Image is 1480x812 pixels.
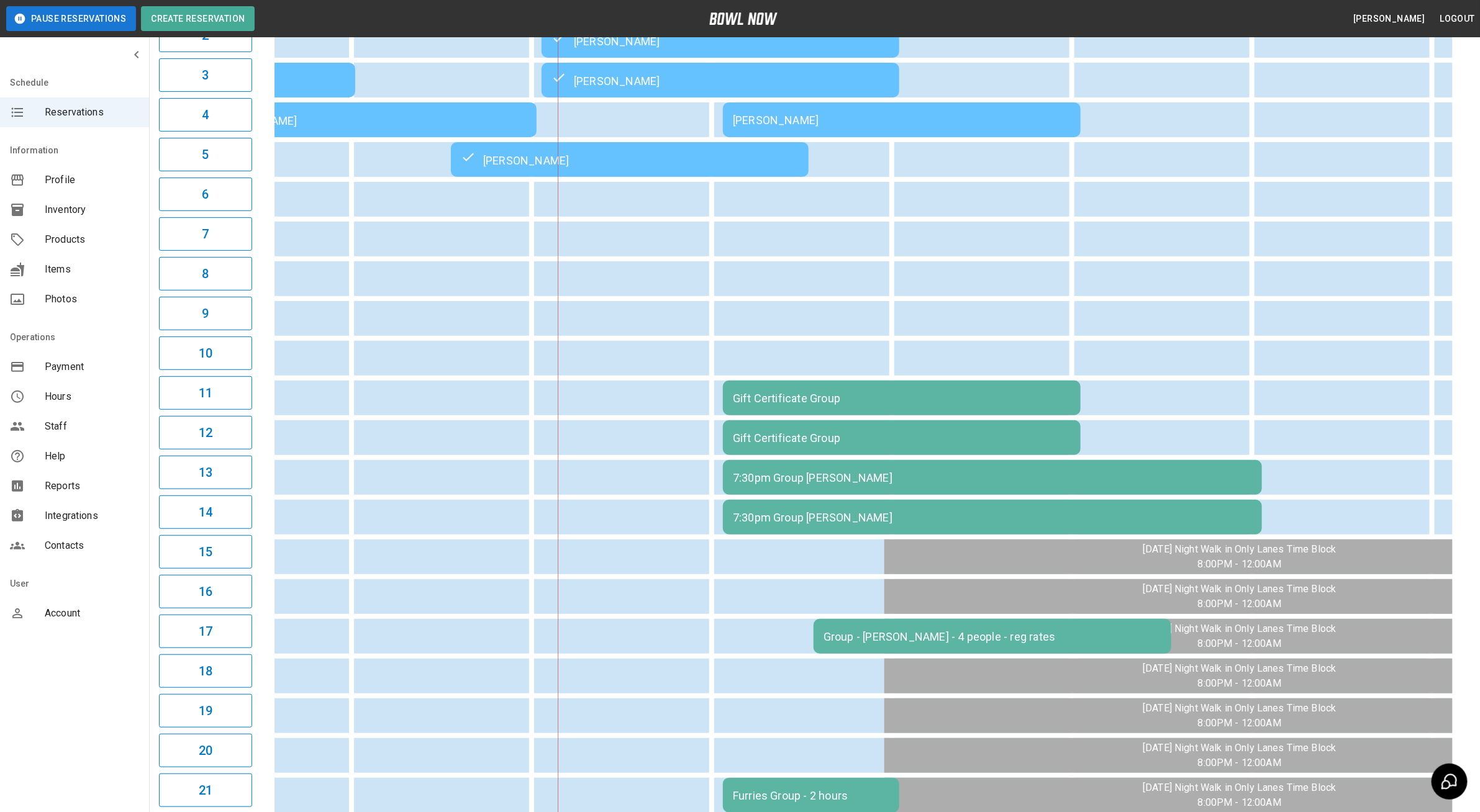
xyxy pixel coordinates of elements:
[159,376,252,410] button: 11
[202,224,209,244] h6: 7
[159,495,252,529] button: 14
[202,105,209,125] h6: 4
[45,479,139,494] span: Reports
[202,184,209,204] h6: 6
[159,734,252,767] button: 20
[159,774,252,807] button: 21
[824,630,1161,643] div: Group - [PERSON_NAME] - 4 people - reg rates
[733,431,1071,444] div: Gift Certificate Group
[199,462,212,482] h6: 13
[709,12,778,25] img: logo
[45,262,139,277] span: Items
[159,615,252,648] button: 17
[733,789,889,802] div: Furries Group - 2 hours
[189,112,527,127] div: [PERSON_NAME]
[159,138,252,171] button: 5
[202,264,209,284] h6: 8
[733,392,1071,405] div: Gift Certificate Group
[159,575,252,608] button: 16
[1348,7,1430,30] button: [PERSON_NAME]
[45,508,139,523] span: Integrations
[199,343,212,363] h6: 10
[1435,7,1480,30] button: Logout
[45,292,139,307] span: Photos
[199,701,212,721] h6: 19
[202,304,209,323] h6: 9
[45,606,139,621] span: Account
[45,389,139,404] span: Hours
[159,217,252,251] button: 7
[199,502,212,522] h6: 14
[199,383,212,403] h6: 11
[45,538,139,553] span: Contacts
[45,232,139,247] span: Products
[733,511,1252,524] div: 7:30pm Group [PERSON_NAME]
[552,33,889,48] div: [PERSON_NAME]
[199,741,212,760] h6: 20
[199,621,212,641] h6: 17
[461,152,799,167] div: [PERSON_NAME]
[552,73,889,88] div: [PERSON_NAME]
[733,471,1252,484] div: 7:30pm Group [PERSON_NAME]
[159,654,252,688] button: 18
[45,419,139,434] span: Staff
[733,114,1071,127] div: [PERSON_NAME]
[45,105,139,120] span: Reservations
[45,173,139,187] span: Profile
[159,456,252,489] button: 13
[159,257,252,291] button: 8
[45,202,139,217] span: Inventory
[159,178,252,211] button: 6
[202,65,209,85] h6: 3
[199,780,212,800] h6: 21
[159,336,252,370] button: 10
[159,297,252,330] button: 9
[159,416,252,449] button: 12
[45,449,139,464] span: Help
[45,359,139,374] span: Payment
[199,661,212,681] h6: 18
[159,58,252,92] button: 3
[159,535,252,569] button: 15
[6,6,136,31] button: Pause Reservations
[199,542,212,562] h6: 15
[202,145,209,165] h6: 5
[159,694,252,728] button: 19
[141,6,255,31] button: Create Reservation
[199,423,212,443] h6: 12
[159,98,252,132] button: 4
[199,582,212,602] h6: 16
